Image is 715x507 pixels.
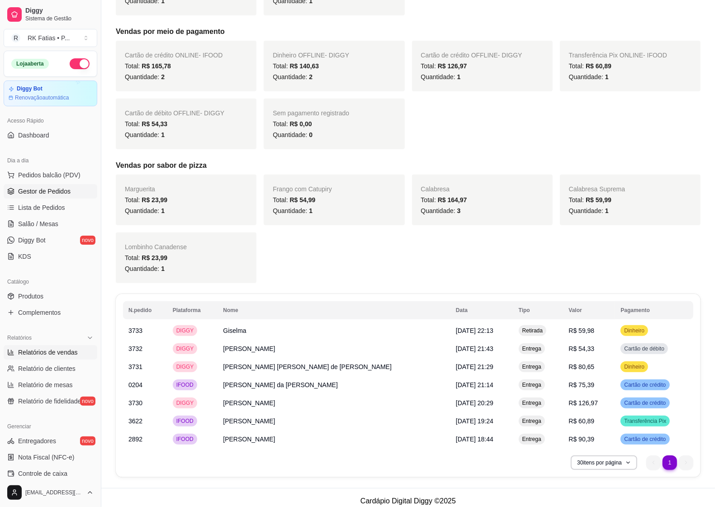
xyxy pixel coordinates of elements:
[309,207,313,214] span: 1
[622,381,668,389] span: Cartão de crédito
[622,345,666,352] span: Cartão de débito
[18,364,76,373] span: Relatório de clientes
[290,120,312,128] span: R$ 0,00
[125,196,167,204] span: Total:
[4,249,97,264] a: KDS
[456,436,493,443] span: [DATE] 18:44
[70,58,90,69] button: Alterar Status
[450,301,513,319] th: Data
[4,450,97,464] a: Nota Fiscal (NFC-e)
[456,345,493,352] span: [DATE] 21:43
[4,394,97,408] a: Relatório de fidelidadenovo
[18,292,43,301] span: Produtos
[18,219,58,228] span: Salão / Mesas
[569,207,609,214] span: Quantidade:
[586,196,611,204] span: R$ 59,99
[586,62,611,70] span: R$ 60,89
[457,207,461,214] span: 3
[161,73,165,81] span: 2
[421,207,461,214] span: Quantidade:
[4,233,97,247] a: Diggy Botnovo
[175,327,196,334] span: DIGGY
[125,207,165,214] span: Quantidade:
[128,345,142,352] span: 3732
[569,417,595,425] span: R$ 60,89
[18,203,65,212] span: Lista de Pedidos
[4,305,97,320] a: Complementos
[569,73,609,81] span: Quantidade:
[175,381,195,389] span: IFOOD
[290,196,316,204] span: R$ 54,99
[218,301,450,319] th: Nome
[521,399,543,407] span: Entrega
[456,327,493,334] span: [DATE] 22:13
[569,185,625,193] span: Calabresa Suprema
[273,131,313,138] span: Quantidade:
[25,489,83,496] span: [EMAIL_ADDRESS][DOMAIN_NAME]
[569,327,595,334] span: R$ 59,98
[18,252,31,261] span: KDS
[4,217,97,231] a: Salão / Mesas
[457,73,461,81] span: 1
[175,345,196,352] span: DIGGY
[569,399,598,407] span: R$ 126,97
[521,381,543,389] span: Entrega
[4,128,97,142] a: Dashboard
[128,363,142,370] span: 3731
[142,254,167,261] span: R$ 23,99
[15,94,69,101] article: Renovação automática
[4,419,97,434] div: Gerenciar
[4,81,97,106] a: Diggy BotRenovaçãoautomática
[438,196,467,204] span: R$ 164,97
[18,380,73,389] span: Relatório de mesas
[11,33,20,43] span: R
[4,345,97,360] a: Relatórios de vendas
[142,120,167,128] span: R$ 54,33
[569,196,611,204] span: Total:
[4,29,97,47] button: Select a team
[456,381,493,389] span: [DATE] 21:14
[456,399,493,407] span: [DATE] 20:29
[642,451,698,474] nav: pagination navigation
[25,7,94,15] span: Diggy
[18,187,71,196] span: Gestor de Pedidos
[421,196,467,204] span: Total:
[128,327,142,334] span: 3733
[456,363,493,370] span: [DATE] 21:29
[421,52,522,59] span: Cartão de crédito OFFLINE - DIGGY
[569,381,595,389] span: R$ 75,39
[4,184,97,199] a: Gestor de Pedidos
[521,417,543,425] span: Entrega
[128,399,142,407] span: 3730
[175,436,195,443] span: IFOOD
[4,114,97,128] div: Acesso Rápido
[218,358,450,376] td: [PERSON_NAME] [PERSON_NAME] de [PERSON_NAME]
[7,334,32,341] span: Relatórios
[125,131,165,138] span: Quantidade:
[18,348,78,357] span: Relatórios de vendas
[273,196,315,204] span: Total:
[142,196,167,204] span: R$ 23,99
[4,168,97,182] button: Pedidos balcão (PDV)
[273,109,349,117] span: Sem pagamento registrado
[663,455,677,470] li: pagination item 1 active
[622,417,668,425] span: Transferência Pix
[175,417,195,425] span: IFOOD
[438,62,467,70] span: R$ 126,97
[4,466,97,481] a: Controle de caixa
[218,340,450,358] td: [PERSON_NAME]
[18,453,74,462] span: Nota Fiscal (NFC-e)
[309,73,313,81] span: 2
[17,85,43,92] article: Diggy Bot
[128,436,142,443] span: 2892
[125,243,187,251] span: Lombinho Canadense
[605,73,609,81] span: 1
[605,207,609,214] span: 1
[571,455,637,470] button: 30itens por página
[116,26,701,37] h5: Vendas por meio de pagamento
[4,200,97,215] a: Lista de Pedidos
[125,62,171,70] span: Total:
[167,301,218,319] th: Plataforma
[25,15,94,22] span: Sistema de Gestão
[125,120,167,128] span: Total:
